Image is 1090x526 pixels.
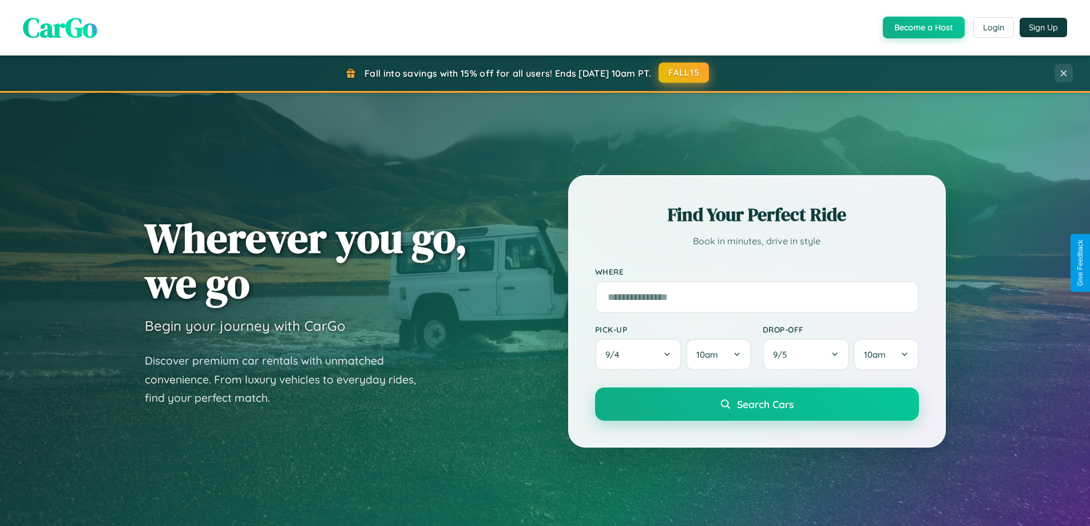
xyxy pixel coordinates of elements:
[659,62,709,83] button: FALL15
[973,17,1014,38] button: Login
[145,215,467,306] h1: Wherever you go, we go
[864,349,886,360] span: 10am
[696,349,718,360] span: 10am
[23,9,97,46] span: CarGo
[145,351,431,408] p: Discover premium car rentals with unmatched convenience. From luxury vehicles to everyday rides, ...
[595,325,751,334] label: Pick-up
[595,202,919,227] h2: Find Your Perfect Ride
[364,68,651,79] span: Fall into savings with 15% off for all users! Ends [DATE] 10am PT.
[1076,240,1084,286] div: Give Feedback
[595,267,919,276] label: Where
[595,387,919,421] button: Search Cars
[763,325,919,334] label: Drop-off
[605,349,625,360] span: 9 / 4
[145,317,346,334] h3: Begin your journey with CarGo
[1020,18,1067,37] button: Sign Up
[773,349,792,360] span: 9 / 5
[595,233,919,250] p: Book in minutes, drive in style
[883,17,965,38] button: Become a Host
[686,339,751,370] button: 10am
[854,339,918,370] button: 10am
[763,339,850,370] button: 9/5
[595,339,682,370] button: 9/4
[737,398,794,410] span: Search Cars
